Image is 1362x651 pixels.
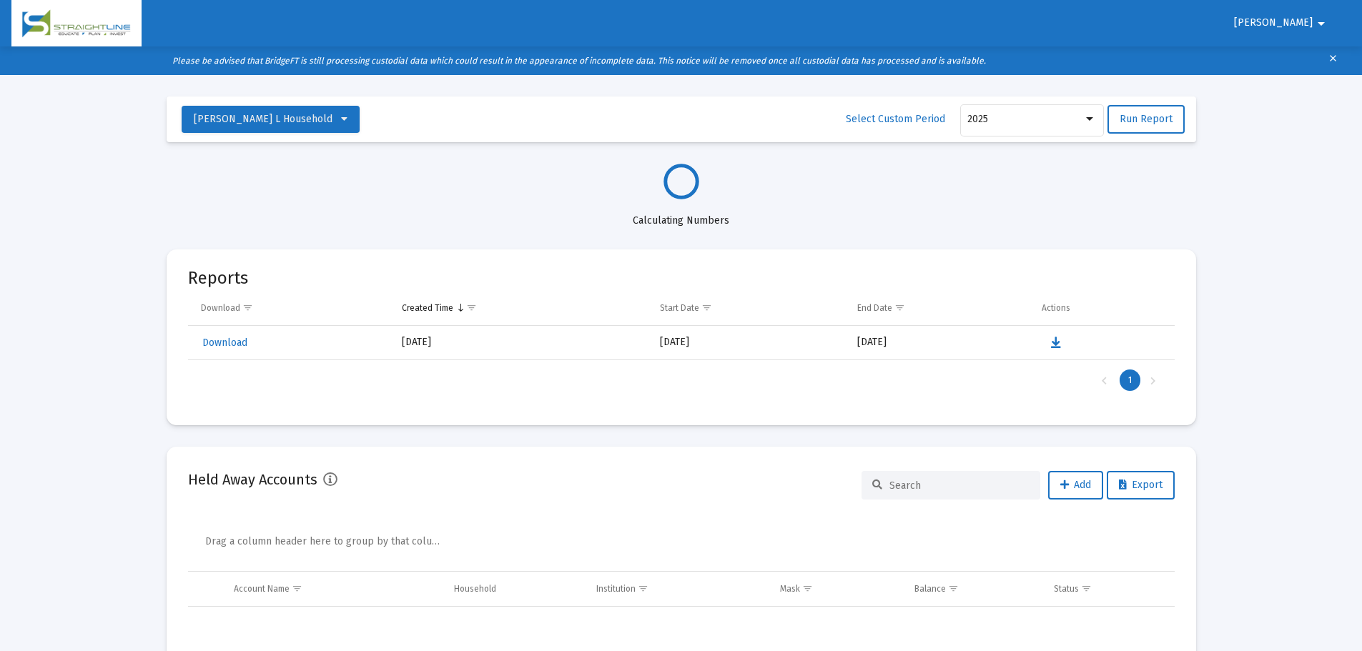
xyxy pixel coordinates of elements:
[1060,479,1091,491] span: Add
[224,572,444,606] td: Column Account Name
[22,9,131,38] img: Dashboard
[701,302,712,313] span: Show filter options for column 'Start Date'
[847,291,1032,325] td: Column End Date
[167,199,1196,228] div: Calculating Numbers
[1217,9,1347,37] button: [PERSON_NAME]
[466,302,477,313] span: Show filter options for column 'Created Time'
[292,583,302,594] span: Show filter options for column 'Account Name'
[234,583,290,595] div: Account Name
[202,337,247,349] span: Download
[182,106,360,133] button: [PERSON_NAME] L Household
[889,479,1030,492] input: Search
[846,113,945,125] span: Select Custom Period
[1141,369,1165,391] div: Next Page
[1119,479,1163,491] span: Export
[201,302,240,314] div: Download
[1032,291,1175,325] td: Column Actions
[1313,9,1330,38] mat-icon: arrow_drop_down
[638,583,648,594] span: Show filter options for column 'Institution'
[188,271,248,285] mat-card-title: Reports
[392,291,650,325] td: Column Created Time
[444,572,586,606] td: Column Household
[1092,369,1116,391] div: Previous Page
[847,326,1032,360] td: [DATE]
[1044,572,1175,606] td: Column Status
[660,302,699,314] div: Start Date
[194,113,332,125] span: [PERSON_NAME] L Household
[1081,583,1092,594] span: Show filter options for column 'Status'
[1054,583,1079,595] div: Status
[205,517,1165,571] div: Data grid toolbar
[242,302,253,313] span: Show filter options for column 'Download'
[402,302,453,314] div: Created Time
[454,583,496,595] div: Household
[1120,369,1140,391] div: Page 1
[770,572,904,606] td: Column Mask
[188,291,1175,400] div: Data grid
[1048,471,1103,500] button: Add
[967,113,988,125] span: 2025
[650,291,847,325] td: Column Start Date
[894,302,905,313] span: Show filter options for column 'End Date'
[1042,302,1070,314] div: Actions
[188,360,1175,400] div: Page Navigation
[1120,113,1173,125] span: Run Report
[188,291,393,325] td: Column Download
[780,583,800,595] div: Mask
[596,583,636,595] div: Institution
[1107,105,1185,134] button: Run Report
[1107,471,1175,500] button: Export
[205,530,440,554] div: Drag a column header here to group by that column
[857,302,892,314] div: End Date
[1328,50,1338,71] mat-icon: clear
[904,572,1044,606] td: Column Balance
[172,56,986,66] i: Please be advised that BridgeFT is still processing custodial data which could result in the appe...
[402,335,640,349] div: [DATE]
[586,572,771,606] td: Column Institution
[948,583,959,594] span: Show filter options for column 'Balance'
[1234,17,1313,29] span: [PERSON_NAME]
[650,326,847,360] td: [DATE]
[914,583,946,595] div: Balance
[802,583,813,594] span: Show filter options for column 'Mask'
[188,468,317,491] h2: Held Away Accounts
